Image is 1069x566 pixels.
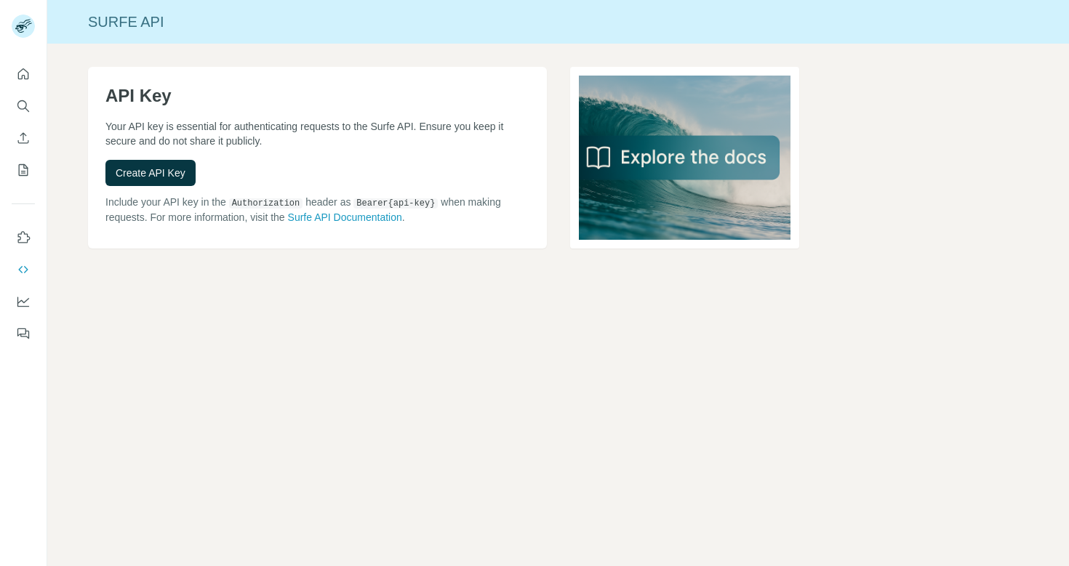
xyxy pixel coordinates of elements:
span: Create API Key [116,166,185,180]
code: Authorization [229,198,303,209]
button: Quick start [12,61,35,87]
a: Surfe API Documentation [288,211,402,223]
button: Dashboard [12,288,35,315]
code: Bearer {api-key} [353,198,438,209]
button: Use Surfe API [12,256,35,283]
button: My lists [12,157,35,183]
h1: API Key [105,84,529,108]
p: Your API key is essential for authenticating requests to the Surfe API. Ensure you keep it secure... [105,119,529,148]
button: Feedback [12,320,35,347]
p: Include your API key in the header as when making requests. For more information, visit the . [105,195,529,225]
button: Use Surfe on LinkedIn [12,225,35,251]
button: Enrich CSV [12,125,35,151]
button: Create API Key [105,160,196,186]
button: Search [12,93,35,119]
div: Surfe API [47,12,1069,32]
